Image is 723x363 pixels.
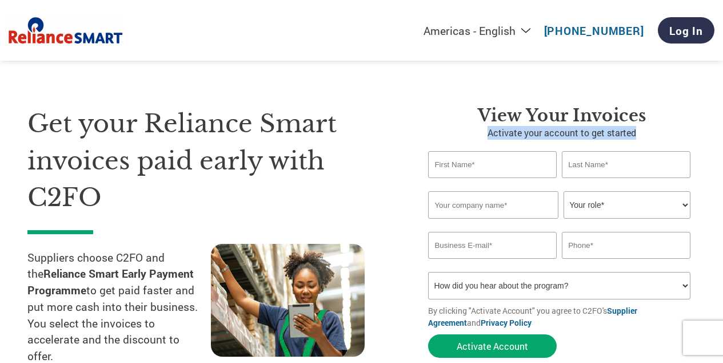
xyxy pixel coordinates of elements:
p: By clicking "Activate Account" you agree to C2FO's and [428,305,696,329]
div: Invalid company name or company name is too long [428,220,690,227]
img: Reliance Smart [9,15,123,46]
input: Invalid Email format [428,232,556,259]
h3: View your invoices [428,105,696,126]
a: Log In [658,17,714,44]
a: [PHONE_NUMBER] [544,23,644,38]
p: Activate your account to get started [428,126,696,140]
h1: Get your Reliance Smart invoices paid early with C2FO [27,105,394,216]
div: Inavlid Email Address [428,260,556,267]
input: Last Name* [562,151,690,178]
img: supply chain worker [211,244,365,357]
input: Phone* [562,232,690,259]
div: Inavlid Phone Number [562,260,690,267]
div: Invalid last name or last name is too long [562,179,690,187]
a: Supplier Agreement [428,305,637,328]
input: Your company name* [428,191,558,219]
select: Title/Role [564,191,690,219]
a: Privacy Policy [481,317,532,328]
button: Activate Account [428,334,557,358]
div: Invalid first name or first name is too long [428,179,556,187]
strong: Reliance Smart Early Payment Programme [27,266,194,297]
input: First Name* [428,151,556,178]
